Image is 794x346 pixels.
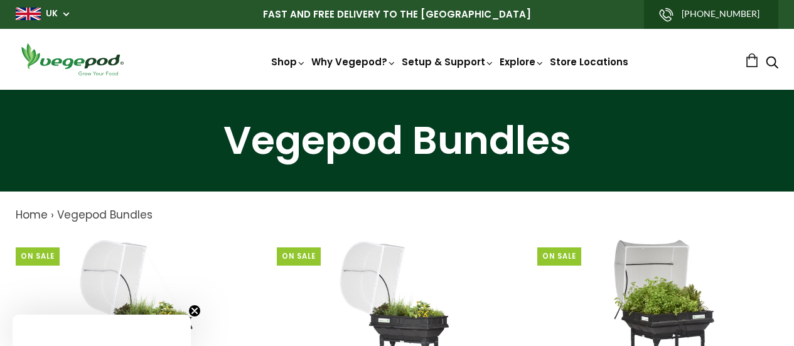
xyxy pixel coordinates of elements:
[13,315,191,346] div: Close teaser
[16,121,778,160] h1: Vegepod Bundles
[500,55,545,68] a: Explore
[46,8,58,20] a: UK
[402,55,495,68] a: Setup & Support
[188,305,201,317] button: Close teaser
[311,55,397,68] a: Why Vegepod?
[57,207,153,222] a: Vegepod Bundles
[550,55,628,68] a: Store Locations
[16,8,41,20] img: gb_large.png
[16,41,129,77] img: Vegepod
[766,57,778,70] a: Search
[16,207,48,222] a: Home
[271,55,306,68] a: Shop
[16,207,778,224] nav: breadcrumbs
[51,207,54,222] span: ›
